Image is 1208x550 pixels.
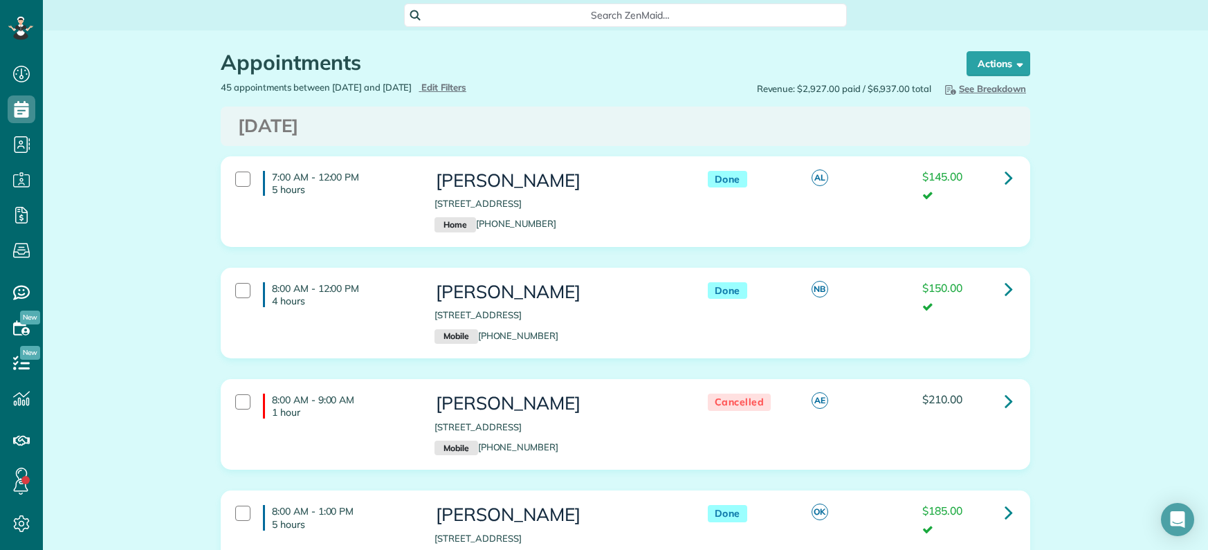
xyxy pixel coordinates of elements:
[812,169,828,186] span: AL
[272,406,414,419] p: 1 hour
[434,505,679,525] h3: [PERSON_NAME]
[434,441,558,452] a: Mobile[PHONE_NUMBER]
[708,171,747,188] span: Done
[708,394,771,411] span: Cancelled
[434,330,558,341] a: Mobile[PHONE_NUMBER]
[263,505,414,530] h4: 8:00 AM - 1:00 PM
[434,217,475,232] small: Home
[434,171,679,191] h3: [PERSON_NAME]
[20,311,40,324] span: New
[434,532,679,545] p: [STREET_ADDRESS]
[1161,503,1194,536] div: Open Intercom Messenger
[812,504,828,520] span: OK
[263,171,414,196] h4: 7:00 AM - 12:00 PM
[20,346,40,360] span: New
[812,392,828,409] span: AE
[812,281,828,297] span: NB
[922,392,962,406] span: $210.00
[434,218,556,229] a: Home[PHONE_NUMBER]
[434,309,679,322] p: [STREET_ADDRESS]
[922,169,962,183] span: $145.00
[434,329,477,345] small: Mobile
[421,82,466,93] span: Edit Filters
[434,197,679,210] p: [STREET_ADDRESS]
[263,394,414,419] h4: 8:00 AM - 9:00 AM
[221,51,940,74] h1: Appointments
[967,51,1030,76] button: Actions
[708,282,747,300] span: Done
[938,81,1030,96] button: See Breakdown
[210,81,625,94] div: 45 appointments between [DATE] and [DATE]
[942,83,1026,94] span: See Breakdown
[419,82,466,93] a: Edit Filters
[272,518,414,531] p: 5 hours
[434,441,477,456] small: Mobile
[434,282,679,302] h3: [PERSON_NAME]
[922,281,962,295] span: $150.00
[272,295,414,307] p: 4 hours
[263,282,414,307] h4: 8:00 AM - 12:00 PM
[434,394,679,414] h3: [PERSON_NAME]
[708,505,747,522] span: Done
[238,116,1013,136] h3: [DATE]
[272,183,414,196] p: 5 hours
[434,421,679,434] p: [STREET_ADDRESS]
[757,82,931,95] span: Revenue: $2,927.00 paid / $6,937.00 total
[922,504,962,517] span: $185.00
